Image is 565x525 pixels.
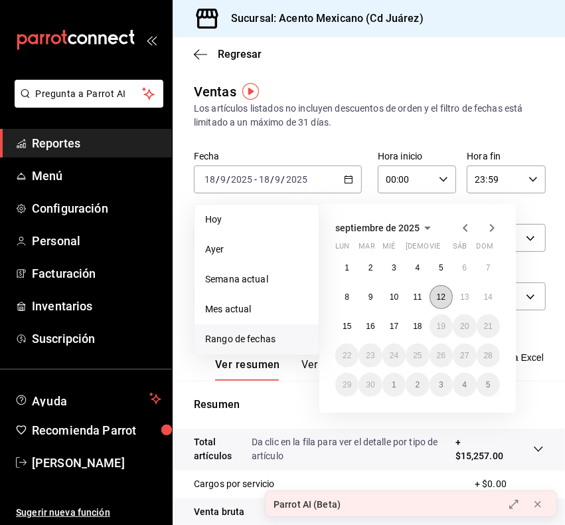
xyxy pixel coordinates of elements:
[486,380,491,389] abbr: 5 de octubre de 2025
[390,351,398,360] abbr: 24 de septiembre de 2025
[345,292,349,302] abbr: 8 de septiembre de 2025
[32,330,161,348] span: Suscripción
[216,174,220,185] span: /
[477,373,500,397] button: 5 de octubre de 2025
[437,351,445,360] abbr: 26 de septiembre de 2025
[406,314,429,338] button: 18 de septiembre de 2025
[460,322,469,331] abbr: 20 de septiembre de 2025
[359,373,382,397] button: 30 de septiembre de 2025
[359,344,382,367] button: 23 de septiembre de 2025
[218,48,262,60] span: Regresar
[335,314,359,338] button: 15 de septiembre de 2025
[335,344,359,367] button: 22 de septiembre de 2025
[335,223,420,233] span: septiembre de 2025
[484,351,493,360] abbr: 28 de septiembre de 2025
[453,344,476,367] button: 27 de septiembre de 2025
[32,391,144,407] span: Ayuda
[477,344,500,367] button: 28 de septiembre de 2025
[366,322,374,331] abbr: 16 de septiembre de 2025
[335,242,349,256] abbr: lunes
[16,506,161,520] span: Sugerir nueva función
[359,256,382,280] button: 2 de septiembre de 2025
[146,35,157,45] button: open_drawer_menu
[32,167,161,185] span: Menú
[484,292,493,302] abbr: 14 de septiembre de 2025
[453,285,476,309] button: 13 de septiembre de 2025
[215,358,280,381] button: Ver resumen
[392,380,396,389] abbr: 1 de octubre de 2025
[32,454,161,472] span: [PERSON_NAME]
[359,242,374,256] abbr: martes
[215,358,428,381] div: navigation tabs
[32,421,161,439] span: Recomienda Parrot
[368,263,373,272] abbr: 2 de septiembre de 2025
[366,380,374,389] abbr: 30 de septiembre de 2025
[9,96,163,110] a: Pregunta a Parrot AI
[15,80,163,108] button: Pregunta a Parrot AI
[343,351,351,360] abbr: 22 de septiembre de 2025
[226,174,230,185] span: /
[194,102,544,130] div: Los artículos listados no incluyen descuentos de orden y el filtro de fechas está limitado a un m...
[32,264,161,282] span: Facturación
[382,373,406,397] button: 1 de octubre de 2025
[194,505,244,519] p: Venta bruta
[406,256,429,280] button: 4 de septiembre de 2025
[416,263,420,272] abbr: 4 de septiembre de 2025
[430,344,453,367] button: 26 de septiembre de 2025
[335,373,359,397] button: 29 de septiembre de 2025
[455,435,507,463] p: + $15,257.00
[416,380,420,389] abbr: 2 de octubre de 2025
[368,292,373,302] abbr: 9 de septiembre de 2025
[453,373,476,397] button: 4 de octubre de 2025
[460,292,469,302] abbr: 13 de septiembre de 2025
[194,477,275,491] p: Cargos por servicio
[413,322,422,331] abbr: 18 de septiembre de 2025
[382,314,406,338] button: 17 de septiembre de 2025
[343,380,351,389] abbr: 29 de septiembre de 2025
[366,351,374,360] abbr: 23 de septiembre de 2025
[32,297,161,315] span: Inventarios
[406,373,429,397] button: 2 de octubre de 2025
[205,302,308,316] span: Mes actual
[382,242,395,256] abbr: miércoles
[335,256,359,280] button: 1 de septiembre de 2025
[439,380,444,389] abbr: 3 de octubre de 2025
[194,397,544,413] p: Resumen
[430,256,453,280] button: 5 de septiembre de 2025
[205,272,308,286] span: Semana actual
[275,174,282,185] input: --
[382,256,406,280] button: 3 de septiembre de 2025
[390,322,398,331] abbr: 17 de septiembre de 2025
[242,83,259,100] img: Tooltip marker
[32,199,161,217] span: Configuración
[378,152,456,161] label: Hora inicio
[274,498,341,512] div: Parrot AI (Beta)
[335,285,359,309] button: 8 de septiembre de 2025
[439,263,444,272] abbr: 5 de septiembre de 2025
[258,174,270,185] input: --
[252,435,455,463] p: Da clic en la fila para ver el detalle por tipo de artículo
[36,87,143,101] span: Pregunta a Parrot AI
[220,174,226,185] input: --
[477,314,500,338] button: 21 de septiembre de 2025
[430,285,453,309] button: 12 de septiembre de 2025
[453,242,467,256] abbr: sábado
[392,263,396,272] abbr: 3 de septiembre de 2025
[406,285,429,309] button: 11 de septiembre de 2025
[430,373,453,397] button: 3 de octubre de 2025
[285,174,308,185] input: ----
[460,351,469,360] abbr: 27 de septiembre de 2025
[475,477,544,491] p: + $0.00
[359,314,382,338] button: 16 de septiembre de 2025
[390,292,398,302] abbr: 10 de septiembre de 2025
[413,351,422,360] abbr: 25 de septiembre de 2025
[205,243,308,257] span: Ayer
[406,344,429,367] button: 25 de septiembre de 2025
[484,322,493,331] abbr: 21 de septiembre de 2025
[430,314,453,338] button: 19 de septiembre de 2025
[437,322,445,331] abbr: 19 de septiembre de 2025
[254,174,257,185] span: -
[437,292,445,302] abbr: 12 de septiembre de 2025
[453,256,476,280] button: 6 de septiembre de 2025
[194,48,262,60] button: Regresar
